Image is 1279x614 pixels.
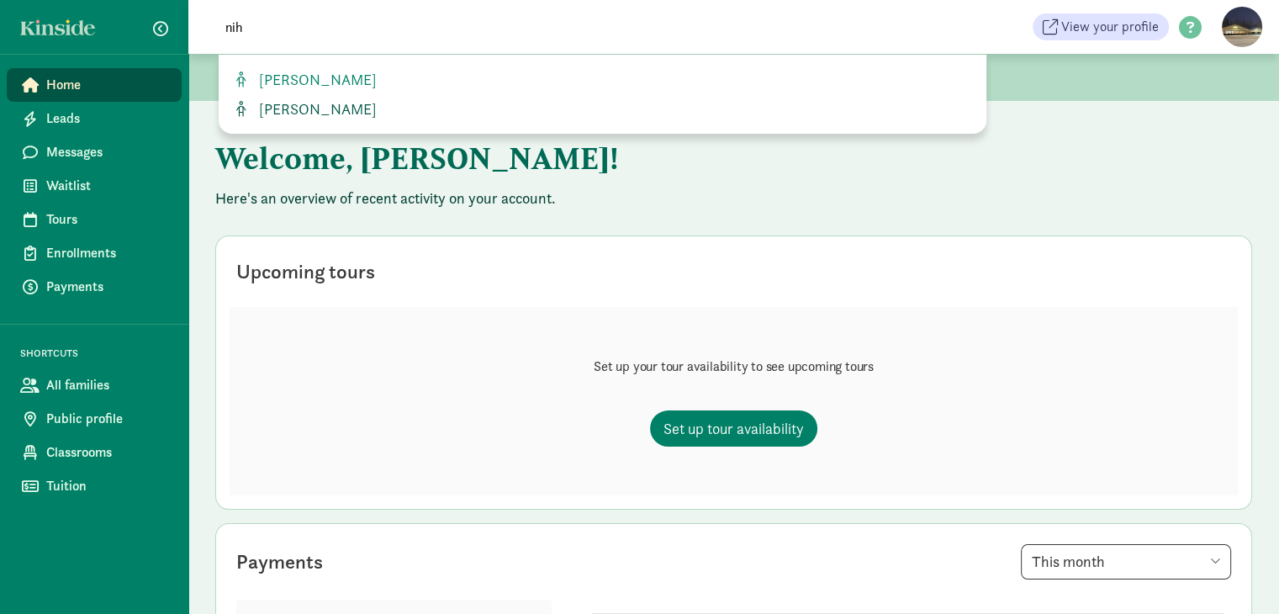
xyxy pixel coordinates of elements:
span: [PERSON_NAME] [252,99,377,119]
p: Here's an overview of recent activity on your account. [215,188,1252,209]
span: Leads [46,109,168,129]
a: Payments [7,270,182,304]
a: Set up tour availability [650,410,817,447]
span: Waitlist [46,176,168,196]
a: Tuition [7,469,182,503]
iframe: Chat Widget [1195,533,1279,614]
span: Enrollments [46,243,168,263]
div: Upcoming tours [236,257,375,287]
span: Classrooms [46,442,168,463]
span: Tours [46,209,168,230]
a: Tours [7,203,182,236]
a: All families [7,368,182,402]
span: Payments [46,277,168,297]
a: [PERSON_NAME] [232,98,973,120]
a: Enrollments [7,236,182,270]
input: Search for a family, child or location [215,10,687,44]
p: Set up your tour availability to see upcoming tours [594,357,874,377]
div: Payments [236,547,323,577]
h1: Welcome, [PERSON_NAME]! [215,128,1048,188]
a: Public profile [7,402,182,436]
a: Classrooms [7,436,182,469]
span: [PERSON_NAME] [252,70,377,89]
span: View your profile [1061,17,1159,37]
a: Home [7,68,182,102]
a: Messages [7,135,182,169]
span: Tuition [46,476,168,496]
span: Public profile [46,409,168,429]
span: All families [46,375,168,395]
span: Home [46,75,168,95]
a: Waitlist [7,169,182,203]
a: Leads [7,102,182,135]
a: View your profile [1033,13,1169,40]
a: [PERSON_NAME] [232,68,973,91]
span: Messages [46,142,168,162]
span: Set up tour availability [663,417,804,440]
